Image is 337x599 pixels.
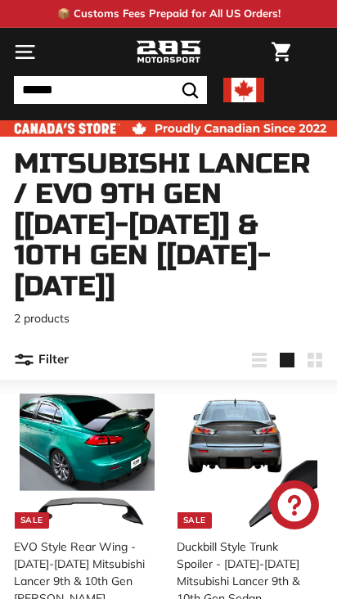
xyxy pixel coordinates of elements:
p: 📦 Customs Fees Prepaid for All US Orders! [57,6,281,22]
div: Sale [15,512,49,529]
input: Search [14,76,207,104]
img: Logo_285_Motorsport_areodynamics_components [136,38,201,66]
inbox-online-store-chat: Shopify online store chat [265,480,324,534]
img: mitsubishi lancer spoiler [182,394,317,529]
h1: Mitsubishi Lancer / Evo 9th Gen [[DATE]-[DATE]] & 10th Gen [[DATE]-[DATE]] [14,149,323,302]
a: Cart [263,29,299,75]
button: Filter [14,340,69,380]
p: 2 products [14,310,323,327]
div: Sale [177,512,212,529]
